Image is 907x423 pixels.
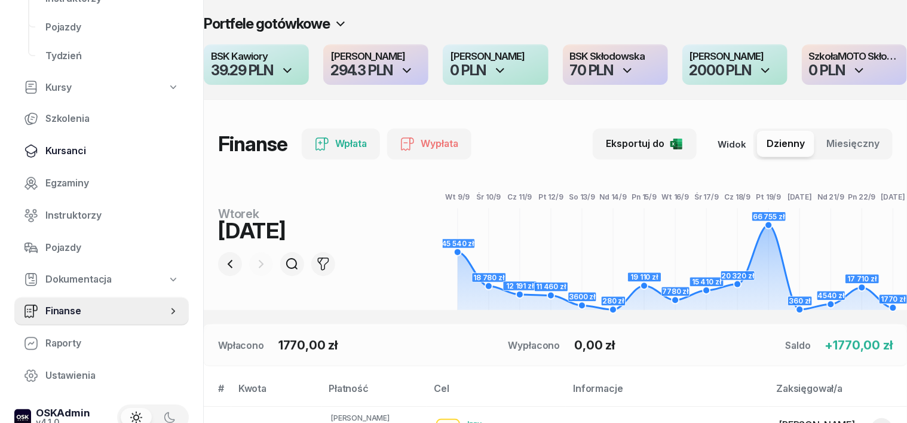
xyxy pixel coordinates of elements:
[45,304,167,319] span: Finanse
[767,136,805,152] span: Dzienny
[330,63,393,78] div: 294.3 PLN
[788,192,812,201] tspan: [DATE]
[802,44,907,85] button: SzkołaMOTO Skłodowska0 PLN
[45,272,112,287] span: Dokumentacja
[14,169,189,198] a: Egzaminy
[694,192,719,201] tspan: Śr 17/9
[14,201,189,230] a: Instruktorzy
[211,51,302,62] h4: BSK Kawiory
[563,44,668,85] button: BSK Skłodowska70 PLN
[36,408,90,418] div: OSKAdmin
[204,381,231,406] th: #
[538,192,563,201] tspan: Pt 12/9
[826,136,880,152] span: Miesięczny
[848,192,876,201] tspan: Pn 22/9
[825,338,834,352] span: +
[387,128,471,160] button: Wypłata
[36,42,189,70] a: Tydzień
[600,192,627,201] tspan: Nd 14/9
[566,381,769,406] th: Informacje
[45,143,179,159] span: Kursanci
[45,208,179,223] span: Instruktorzy
[218,133,287,155] h1: Finanse
[323,44,428,85] button: [PERSON_NAME]294.3 PLN
[477,192,501,201] tspan: Śr 10/9
[593,128,697,160] button: Eksportuj do
[331,413,390,422] span: [PERSON_NAME]
[45,176,179,191] span: Egzaminy
[786,338,811,352] div: Saldo
[690,51,780,62] h4: [PERSON_NAME]
[570,51,661,62] h4: BSK Skłodowska
[45,368,179,384] span: Ustawienia
[45,111,179,127] span: Szkolenia
[690,63,751,78] div: 2000 PLN
[315,136,367,152] div: Wpłata
[330,51,421,62] h4: [PERSON_NAME]
[682,44,788,85] button: [PERSON_NAME]2000 PLN
[45,80,72,96] span: Kursy
[204,44,309,85] button: BSK Kawiory39.29 PLN
[14,74,189,102] a: Kursy
[881,192,905,201] tspan: [DATE]
[204,14,330,33] h2: Portfele gotówkowe
[45,20,179,35] span: Pojazdy
[450,63,486,78] div: 0 PLN
[769,381,907,406] th: Zaksięgował/a
[606,136,684,152] div: Eksportuj do
[14,137,189,165] a: Kursanci
[45,336,179,351] span: Raporty
[446,192,470,201] tspan: Wt 9/9
[508,192,532,201] tspan: Cz 11/9
[218,208,366,220] div: wtorek
[757,131,814,157] button: Dzienny
[302,128,380,160] button: Wpłata
[211,63,273,78] div: 39.29 PLN
[450,51,541,62] h4: [PERSON_NAME]
[632,192,657,201] tspan: Pn 15/9
[662,192,690,201] tspan: Wt 16/9
[569,192,595,201] tspan: So 13/9
[400,136,458,152] div: Wypłata
[817,131,889,157] button: Miesięczny
[570,63,614,78] div: 70 PLN
[443,44,548,85] button: [PERSON_NAME]0 PLN
[809,51,900,62] h4: SzkołaMOTO Skłodowska
[14,361,189,390] a: Ustawienia
[45,240,179,256] span: Pojazdy
[218,220,366,241] div: [DATE]
[809,63,845,78] div: 0 PLN
[508,338,560,352] div: Wypłacono
[14,105,189,133] a: Szkolenia
[14,297,189,326] a: Finanse
[725,192,751,201] tspan: Cz 18/9
[321,381,427,406] th: Płatność
[218,338,264,352] div: Wpłacono
[14,329,189,358] a: Raporty
[756,192,782,201] tspan: Pt 19/9
[231,381,321,406] th: Kwota
[14,266,189,293] a: Dokumentacja
[427,381,566,406] th: Cel
[817,192,844,201] tspan: Nd 21/9
[36,13,189,42] a: Pojazdy
[14,234,189,262] a: Pojazdy
[45,48,179,64] span: Tydzień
